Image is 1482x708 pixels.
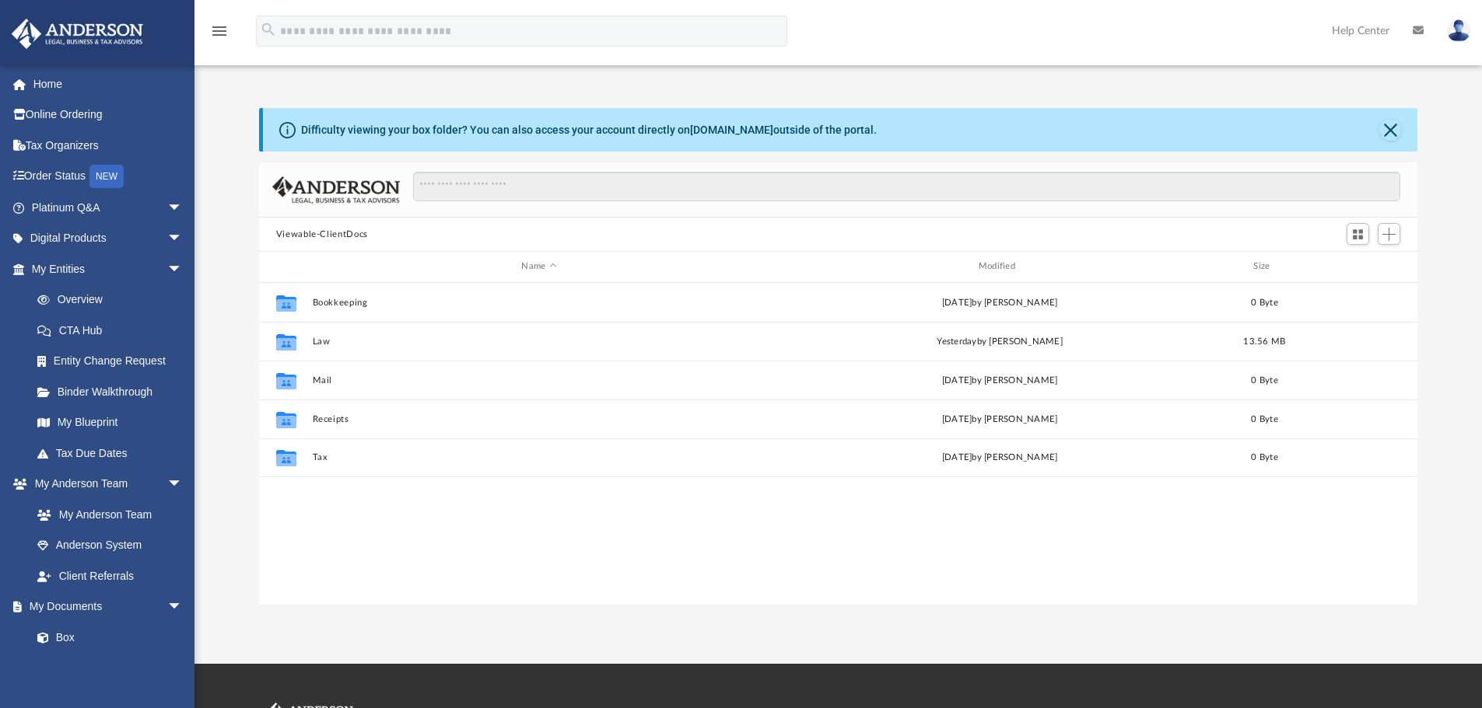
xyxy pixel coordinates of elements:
a: Digital Productsarrow_drop_down [11,223,206,254]
div: NEW [89,165,124,188]
div: by [PERSON_NAME] [773,334,1226,348]
button: Law [312,337,766,347]
span: 0 Byte [1251,453,1278,462]
a: Anderson System [22,530,198,561]
button: Close [1379,119,1401,141]
div: Difficulty viewing your box folder? You can also access your account directly on outside of the p... [301,122,877,138]
div: [DATE] by [PERSON_NAME] [773,451,1226,465]
a: Overview [22,284,206,316]
div: Size [1233,260,1295,274]
button: Switch to Grid View [1347,223,1370,245]
a: Tax Due Dates [22,438,206,469]
div: Name [311,260,766,274]
span: 0 Byte [1251,298,1278,306]
div: Modified [773,260,1227,274]
span: 0 Byte [1251,375,1278,384]
div: grid [259,283,1418,605]
span: arrow_drop_down [167,223,198,255]
a: Binder Walkthrough [22,376,206,407]
span: 13.56 MB [1243,337,1285,345]
input: Search files and folders [413,172,1400,201]
button: Receipts [312,414,766,424]
button: Viewable-ClientDocs [276,228,368,242]
a: menu [210,30,229,40]
a: Tax Organizers [11,130,206,161]
button: Mail [312,375,766,385]
a: My Blueprint [22,407,198,438]
a: Home [11,68,206,99]
a: Box [22,622,191,653]
button: Bookkeeping [312,298,766,308]
a: Order StatusNEW [11,161,206,193]
a: My Anderson Team [22,499,191,530]
a: Meeting Minutes [22,653,198,684]
a: Platinum Q&Aarrow_drop_down [11,192,206,223]
a: CTA Hub [22,315,206,346]
img: User Pic [1447,19,1470,42]
a: My Documentsarrow_drop_down [11,591,198,623]
div: [DATE] by [PERSON_NAME] [773,412,1226,426]
div: [DATE] by [PERSON_NAME] [773,373,1226,387]
span: arrow_drop_down [167,591,198,623]
button: Tax [312,452,766,462]
img: Anderson Advisors Platinum Portal [7,19,148,49]
a: Entity Change Request [22,346,206,377]
a: Client Referrals [22,560,198,591]
i: search [260,21,277,38]
div: id [266,260,305,274]
span: yesterday [937,337,976,345]
div: id [1302,260,1411,274]
span: arrow_drop_down [167,192,198,224]
button: Add [1378,223,1401,245]
span: arrow_drop_down [167,253,198,285]
a: Online Ordering [11,99,206,131]
a: My Anderson Teamarrow_drop_down [11,469,198,500]
a: My Entitiesarrow_drop_down [11,253,206,284]
a: [DOMAIN_NAME] [690,124,773,136]
div: [DATE] by [PERSON_NAME] [773,295,1226,309]
i: menu [210,22,229,40]
span: 0 Byte [1251,414,1278,423]
span: arrow_drop_down [167,469,198,500]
